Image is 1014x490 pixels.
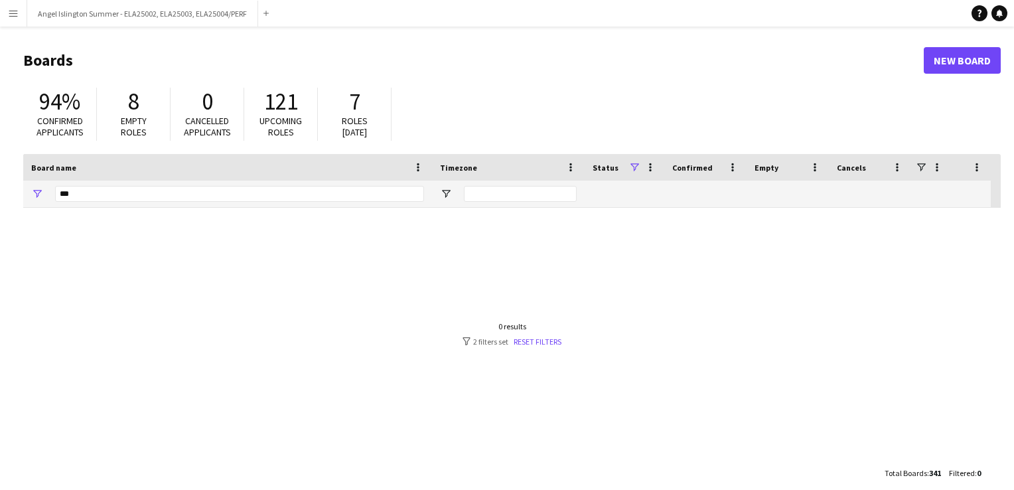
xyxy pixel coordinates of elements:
span: Confirmed [672,163,713,173]
span: Total Boards [885,468,927,478]
span: Board name [31,163,76,173]
input: Board name Filter Input [55,186,424,202]
input: Timezone Filter Input [464,186,577,202]
div: 0 results [463,321,561,331]
span: Cancelled applicants [184,115,231,138]
div: 2 filters set [463,337,561,347]
span: Empty [755,163,778,173]
span: Upcoming roles [259,115,302,138]
button: Open Filter Menu [440,188,452,200]
span: 8 [128,87,139,116]
span: Filtered [949,468,975,478]
button: Open Filter Menu [31,188,43,200]
button: Angel Islington Summer - ELA25002, ELA25003, ELA25004/PERF [27,1,258,27]
span: 94% [39,87,80,116]
span: 7 [349,87,360,116]
span: Roles [DATE] [342,115,368,138]
span: 0 [202,87,213,116]
a: Reset filters [514,337,561,347]
span: Empty roles [121,115,147,138]
h1: Boards [23,50,924,70]
span: Status [593,163,618,173]
span: Timezone [440,163,477,173]
div: : [949,460,981,486]
span: Confirmed applicants [36,115,84,138]
a: New Board [924,47,1001,74]
div: : [885,460,941,486]
span: Cancels [837,163,866,173]
span: 0 [977,468,981,478]
span: 341 [929,468,941,478]
span: 121 [264,87,298,116]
